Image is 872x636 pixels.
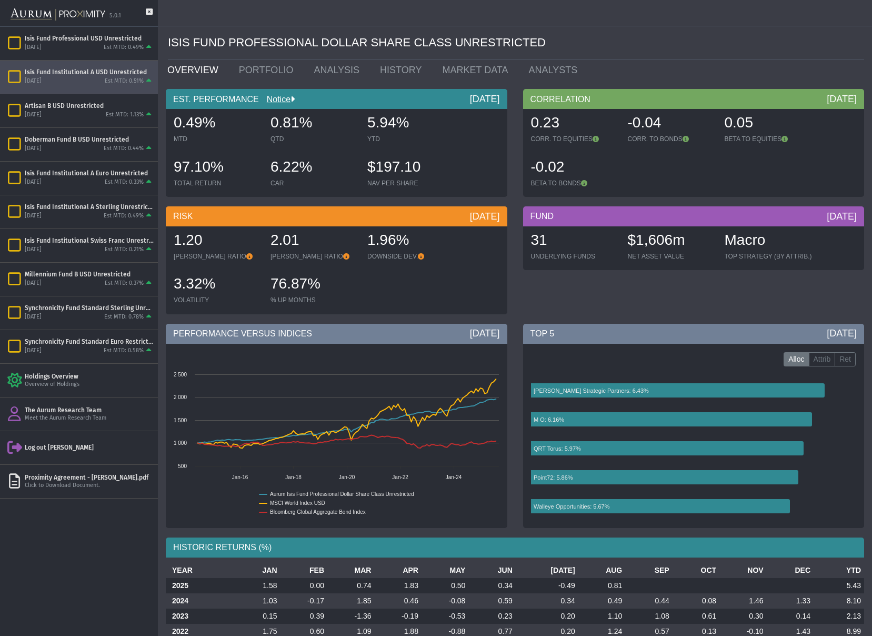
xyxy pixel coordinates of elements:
[104,347,144,355] div: Est MTD: 0.58%
[105,178,144,186] div: Est MTD: 0.33%
[827,93,857,105] div: [DATE]
[628,252,714,261] div: NET ASSET VALUE
[531,114,560,131] span: 0.23
[422,578,468,593] td: 0.50
[814,563,864,578] th: YTD
[109,12,121,20] div: 5.0.1
[374,563,421,578] th: APR
[531,230,617,252] div: 31
[719,609,766,624] td: 0.30
[767,609,814,624] td: 0.14
[534,387,649,394] text: [PERSON_NAME] Strategic Partners: 6.43%
[374,578,421,593] td: 1.83
[105,246,144,254] div: Est MTD: 0.21%
[725,230,812,252] div: Macro
[446,474,462,480] text: Jan-24
[174,394,187,400] text: 2 000
[25,246,42,254] div: [DATE]
[339,474,355,480] text: Jan-20
[367,179,454,187] div: NAV PER SHARE
[809,352,836,367] label: Attrib
[166,609,233,624] th: 2023
[168,26,864,59] div: ISIS FUND PROFESSIONAL DOLLAR SHARE CLASS UNRESTRICTED
[628,135,714,143] div: CORR. TO BONDS
[174,296,260,304] div: VOLATILITY
[327,593,374,609] td: 1.85
[531,179,617,187] div: BETA TO BONDS
[25,280,42,287] div: [DATE]
[367,135,454,143] div: YTD
[25,443,154,452] div: Log out [PERSON_NAME]
[578,563,625,578] th: AUG
[814,609,864,624] td: 2.13
[25,347,42,355] div: [DATE]
[166,578,233,593] th: 2025
[105,77,144,85] div: Est MTD: 0.51%
[280,609,327,624] td: 0.39
[233,593,280,609] td: 1.03
[719,593,766,609] td: 1.46
[25,145,42,153] div: [DATE]
[25,68,154,76] div: Isis Fund Institutional A USD Unrestricted
[578,578,625,593] td: 0.81
[523,206,865,226] div: FUND
[25,473,154,482] div: Proximity Agreement - [PERSON_NAME].pdf
[374,593,421,609] td: 0.46
[531,135,617,143] div: CORR. TO EQUITIES
[372,59,434,81] a: HISTORY
[523,89,865,109] div: CORRELATION
[174,230,260,252] div: 1.20
[25,44,42,52] div: [DATE]
[104,44,144,52] div: Est MTD: 0.49%
[174,135,260,143] div: MTD
[270,114,312,131] span: 0.81%
[174,440,187,446] text: 1 000
[270,509,366,515] text: Bloomberg Global Aggregate Bond Index
[25,203,154,211] div: Isis Fund Institutional A Sterling Unrestricted
[174,179,260,187] div: TOTAL RETURN
[104,212,144,220] div: Est MTD: 0.49%
[166,563,233,578] th: YEAR
[25,102,154,110] div: Artisan B USD Unrestricted
[468,563,515,578] th: JUN
[25,304,154,312] div: Synchronicity Fund Standard Sterling Unrestricted
[270,179,357,187] div: CAR
[327,563,374,578] th: MAR
[25,178,42,186] div: [DATE]
[673,563,719,578] th: OCT
[25,337,154,346] div: Synchronicity Fund Standard Euro Restricted
[25,236,154,245] div: Isis Fund Institutional Swiss Franc Unrestricted
[422,609,468,624] td: -0.53
[25,111,42,119] div: [DATE]
[25,34,154,43] div: Isis Fund Professional USD Unrestricted
[327,578,374,593] td: 0.74
[725,113,811,135] div: 0.05
[625,563,672,578] th: SEP
[25,169,154,177] div: Isis Fund Institutional A Euro Unrestricted
[725,135,811,143] div: BETA TO EQUITIES
[174,372,187,377] text: 2 500
[231,59,306,81] a: PORTFOLIO
[270,296,357,304] div: % UP MONTHS
[25,381,154,389] div: Overview of Holdings
[434,59,520,81] a: MARKET DATA
[625,609,672,624] td: 1.08
[327,609,374,624] td: -1.36
[625,593,672,609] td: 0.44
[468,593,515,609] td: 0.59
[25,270,154,279] div: Millennium Fund B USD Unrestricted
[280,593,327,609] td: -0.17
[468,609,515,624] td: 0.23
[578,593,625,609] td: 0.49
[280,563,327,578] th: FEB
[835,352,856,367] label: Ret
[105,280,144,287] div: Est MTD: 0.37%
[259,94,295,105] div: Notice
[767,563,814,578] th: DEC
[719,563,766,578] th: NOV
[270,252,357,261] div: [PERSON_NAME] RATIO
[767,593,814,609] td: 1.33
[827,327,857,340] div: [DATE]
[814,578,864,593] td: 5.43
[628,230,714,252] div: $1,606m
